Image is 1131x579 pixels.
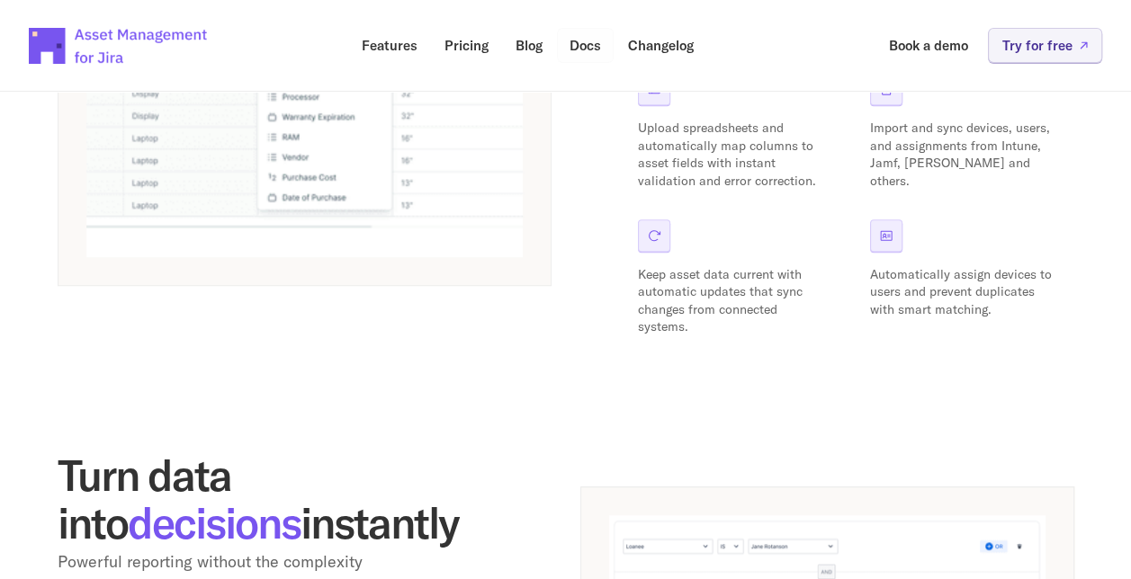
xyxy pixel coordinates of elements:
p: Keep asset data current with automatic updates that sync changes from connected systems. [638,266,827,336]
p: Upload spreadsheets and automatically map columns to asset fields with instant validation and err... [638,120,827,190]
a: Book a demo [876,28,981,63]
a: Docs [557,28,614,63]
p: Changelog [628,39,694,52]
p: Book a demo [889,39,968,52]
p: Docs [570,39,601,52]
p: Powerful reporting without the complexity [58,549,494,575]
p: Automatically assign devices to users and prevent duplicates with smart matching. [870,266,1059,319]
a: Try for free [988,28,1102,63]
h2: Turn data into instantly [58,451,494,547]
a: Changelog [615,28,706,63]
p: Blog [516,39,543,52]
a: Blog [503,28,555,63]
a: Features [349,28,430,63]
a: Pricing [432,28,501,63]
p: Import and sync devices, users, and assignments from Intune, Jamf, [PERSON_NAME] and others. [870,120,1059,190]
p: Features [362,39,417,52]
p: Try for free [1002,39,1073,52]
span: decisions [128,495,301,549]
p: Pricing [444,39,489,52]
